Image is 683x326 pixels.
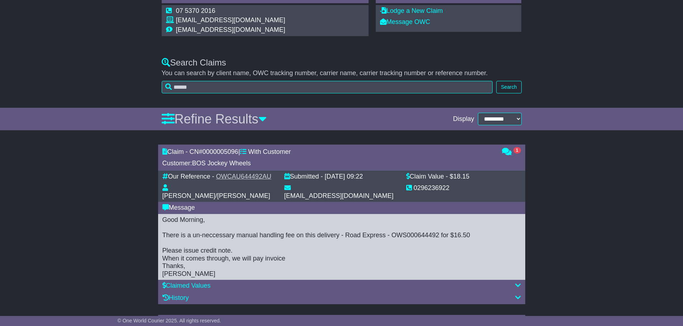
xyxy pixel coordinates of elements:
a: 1 [502,149,521,156]
div: Customer: [162,160,495,167]
p: You can search by client name, OWC tracking number, carrier name, carrier tracking number or refe... [162,69,522,77]
div: Our Reference - [162,173,214,181]
a: Message OWC [380,18,430,25]
a: Refine Results [162,112,267,126]
button: Search [496,81,521,93]
a: History [162,294,189,301]
div: 0296236922 [414,184,450,192]
div: [EMAIL_ADDRESS][DOMAIN_NAME] [284,192,394,200]
div: [DATE] 09:22 [325,173,363,181]
td: [EMAIL_ADDRESS][DOMAIN_NAME] [176,16,285,26]
div: [PERSON_NAME]/[PERSON_NAME] [162,192,270,200]
div: $18.15 [450,173,469,181]
span: 0000005096 [203,148,238,155]
td: 07 5370 2016 [176,7,285,17]
a: OWCAU644492AU [216,173,271,180]
td: [EMAIL_ADDRESS][DOMAIN_NAME] [176,26,285,34]
div: Message [162,204,521,212]
span: © One World Courier 2025. All rights reserved. [118,318,221,323]
div: History [162,294,521,302]
div: Submitted - [284,173,323,181]
span: BOS Jockey Wheels [192,160,251,167]
a: Claimed Values [162,282,211,289]
span: With Customer [248,148,291,155]
div: Claim Value - [406,173,448,181]
div: Claimed Values [162,282,521,290]
div: Claim - CN# | [162,148,495,156]
span: 1 [513,147,521,154]
a: Lodge a New Claim [380,7,443,14]
div: Good Morning, There is a un-neccessary manual handling fee on this delivery - Road Express - OWS0... [162,216,521,278]
span: Display [453,115,474,123]
div: Search Claims [162,58,522,68]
